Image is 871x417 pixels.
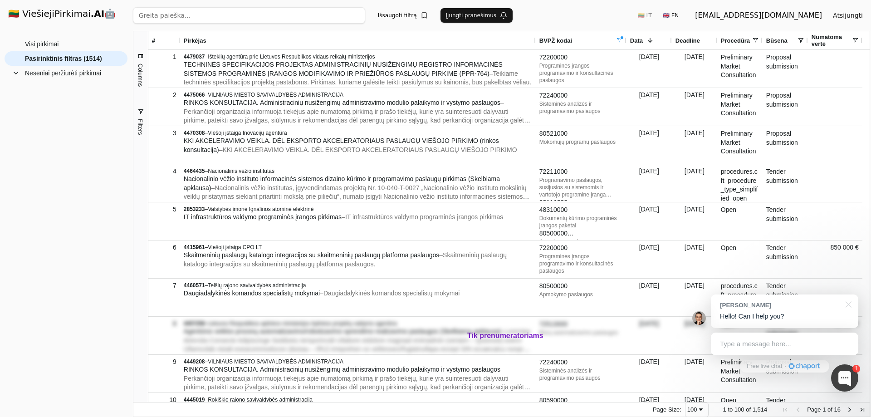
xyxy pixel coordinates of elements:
span: Deadline [675,37,700,44]
span: Išteklių agentūra prie Lietuvos Respublikos vidaus reikalų ministerijos [208,54,375,60]
div: Proposal submission [763,88,808,126]
div: – [184,167,532,175]
span: 4449208 [184,358,205,365]
div: Page Size: [653,406,681,413]
span: Agentūros veiklos procesų automatizavimo/robotizavimo sprendimo realizavimo paslaugos (Skelbiama ... [184,328,501,335]
div: [DATE] [672,317,717,354]
div: – [184,206,532,213]
div: [DATE] [672,355,717,392]
div: Proposal submission [763,126,808,164]
div: Tender submission [763,279,808,316]
span: Data [630,37,643,44]
div: Proposal submission [763,355,808,392]
span: 4457258 [184,320,205,327]
div: 1 [152,50,176,64]
span: 4415961 [184,244,205,250]
span: Columns [137,64,144,87]
div: 100 [687,406,697,413]
span: to [728,406,733,413]
div: Preliminary Market Consultation [717,88,763,126]
button: Įjungti pranešimus [440,8,513,23]
span: BVPŽ kodai [539,37,572,44]
div: [DATE] [672,164,717,202]
div: – [184,396,532,403]
div: [DATE] [672,279,717,316]
span: – Nacionalinis vėžio institutas, įgyvendindamas projektą Nr. 10-040-T-0027 „Nacionalinio vėžio in... [184,184,529,209]
span: 4475066 [184,92,205,98]
span: Filters [137,119,144,135]
span: # [152,37,155,44]
span: Nacionalinis vėžio institutas [208,168,274,174]
div: Last Page [859,406,866,413]
div: 9 [152,355,176,368]
div: Open [717,240,763,278]
div: – [184,320,532,327]
div: 6 [152,241,176,254]
div: [DATE] [672,88,717,126]
div: 80521000 [539,129,623,138]
span: 4470308 [184,130,205,136]
div: Programinės įrangos programavimo ir konsultacinės paslaugos [539,62,623,84]
div: [DATE] [626,317,672,354]
div: [DATE] [672,126,717,164]
span: IT infrastruktūros valdymo programinės įrangos pirkimas [184,213,342,221]
button: Atsijungti [826,7,870,24]
span: Visi pirkimai [25,37,59,51]
div: 48310000 [539,206,623,215]
div: [DATE] [626,50,672,88]
span: Pirkėjas [184,37,206,44]
span: Procedūra [721,37,750,44]
div: 7 [152,279,176,292]
span: – Daugiadalykinės komandos specialistų mokymai [320,289,460,297]
span: 4460571 [184,282,205,289]
span: Neseniai peržiūrėti pirkimai [25,66,101,80]
div: 1 [852,365,860,373]
img: Jonas [692,311,706,325]
div: [DATE] [626,240,672,278]
div: – [184,91,532,98]
span: of [746,406,751,413]
span: Nacionalinio vėžio instituto informacinės sistemos dizaino kūrimo ir programavimo paslaugų pirkim... [184,175,500,191]
div: Apmokymo paslaugos [539,238,623,245]
div: 72200000 [539,244,623,253]
div: 850 000 € [808,240,862,278]
div: · [784,362,786,371]
strong: .AI [91,8,105,19]
div: [DATE] [626,164,672,202]
span: VILNIAUS MIESTO SAVIVALDYBĖS ADMINISTRACIJA [208,358,343,365]
div: Preliminary Market Consultation [717,126,763,164]
p: Hello! Can I help you? [720,312,849,321]
span: 2853233 [184,206,205,212]
span: – KKI AKCELERAVIMO VEIKLA. DĖL EKSPORTO AKCELERATORIAUS PASLAUGŲ VIEŠOJO PIRKIMO [219,146,517,153]
span: Telšių rajono savivaldybės administracija [208,282,306,289]
div: [DATE] [626,126,672,164]
span: Rokiškio rajono savivaldybės administracija [208,397,313,403]
span: RINKOS KONSULTACIJA. Administracinių nusižengimų administravimo modulio palaikymo ir vystymo pasl... [184,366,500,373]
div: – [184,129,532,137]
span: of [827,406,832,413]
div: 72211000 [539,167,623,177]
div: Tender submission [763,202,808,240]
input: Greita paieška... [133,7,365,24]
div: 8 [152,317,176,330]
span: Daugiadalykinės komandos specialistų mokymai [184,289,320,297]
span: Lietuvos Respublikos aplinkos ministerijos Aplinkos projektų valdymo agentūra [208,320,397,327]
div: – [184,282,532,289]
div: Next Page [846,406,853,413]
div: Mokomųjų programų paslaugos [539,138,623,146]
div: procedures.cft_procedure_type_simplified_open [717,164,763,202]
span: Būsena [766,37,788,44]
div: – [184,53,532,60]
span: TECHNINĖS SPECIFIKACIJOS PROJEKTAS ADMINISTRACINIŲ NUSIŽENGIMŲ REGISTRO INFORMACINĖS SISTEMOS PRO... [184,61,503,77]
div: [PERSON_NAME] [720,301,840,309]
div: Tender submission [763,240,808,278]
div: 2 [152,88,176,102]
div: [DATE] [672,240,717,278]
span: 16 [834,406,841,413]
span: 4445019 [184,397,205,403]
div: Apmokymo paslaugos [539,291,623,298]
span: – IT infrastruktūros valdymo programinės įrangos pirkimas [342,213,503,221]
div: 72240000 [539,91,623,100]
span: Free live chat [747,362,782,371]
span: 1 [723,406,726,413]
